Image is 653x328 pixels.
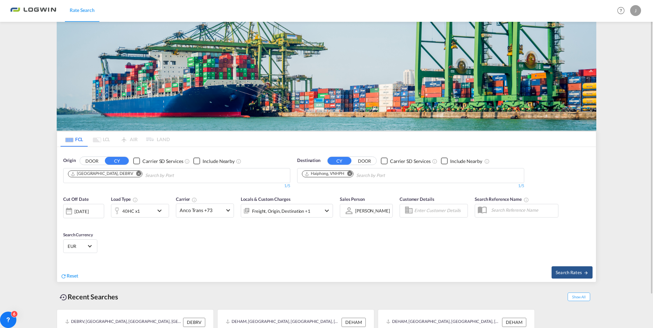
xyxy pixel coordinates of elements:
div: DEHAM [502,318,526,327]
img: bild-fuer-ratentool.png [57,22,596,131]
span: Carrier [176,196,197,202]
md-tab-item: FCL [60,132,88,147]
div: DEHAM [342,318,366,327]
div: Press delete to remove this chip. [70,171,135,177]
div: Freight Origin Destination Factory Stuffing [252,206,310,216]
div: J [630,5,641,16]
button: Search Ratesicon-arrow-right [552,266,593,279]
div: Carrier SD Services [390,158,431,165]
button: Remove [343,171,353,178]
input: Chips input. [356,170,421,181]
md-chips-wrap: Chips container. Use arrow keys to select chips. [67,168,213,181]
md-icon: icon-chevron-down [323,207,331,215]
md-icon: Unchecked: Search for CY (Container Yard) services for all selected carriers.Checked : Search for... [432,159,437,164]
md-checkbox: Checkbox No Ink [193,157,235,164]
md-icon: Your search will be saved by the below given name [524,197,529,203]
md-pagination-wrapper: Use the left and right arrow keys to navigate between tabs [60,132,170,147]
md-icon: icon-backup-restore [59,293,68,301]
span: Reset [67,273,78,279]
div: [PERSON_NAME] [355,208,390,213]
div: [DATE] [74,208,88,214]
md-select: Select Currency: € EUREuro [67,241,94,251]
div: 40HC x1icon-chevron-down [111,204,169,218]
div: 1/5 [63,183,290,189]
md-icon: Unchecked: Search for CY (Container Yard) services for all selected carriers.Checked : Search for... [184,159,190,164]
div: DEBRV [183,318,205,327]
span: EUR [68,243,87,249]
span: Show All [568,293,590,301]
md-select: Sales Person: Jens Rupprecht [355,206,391,215]
md-checkbox: Checkbox No Ink [133,157,183,164]
span: Search Currency [63,232,93,237]
div: 40HC x1 [122,206,140,216]
md-icon: icon-chevron-down [155,207,167,215]
md-datepicker: Select [63,217,68,226]
span: Search Reference Name [475,196,529,202]
md-icon: icon-arrow-right [584,270,588,275]
md-icon: icon-refresh [60,273,67,279]
span: Cut Off Date [63,196,89,202]
img: bc73a0e0d8c111efacd525e4c8ad7d32.png [10,3,56,18]
input: Search Reference Name [488,205,558,215]
md-checkbox: Checkbox No Ink [381,157,431,164]
span: Anco Trans +73 [180,207,224,214]
span: Help [615,5,627,16]
button: DOOR [80,157,104,165]
span: Load Type [111,196,138,202]
md-icon: Unchecked: Ignores neighbouring ports when fetching rates.Checked : Includes neighbouring ports w... [236,159,241,164]
div: DEHAM, Hamburg, Germany, Western Europe, Europe [226,318,340,327]
div: DEHAM, Hamburg, Germany, Western Europe, Europe [386,318,500,327]
div: [DATE] [63,204,104,218]
div: 1/5 [297,183,524,189]
span: Destination [297,157,320,164]
span: Rate Search [70,7,95,13]
input: Enter Customer Details [414,206,466,216]
div: Bremerhaven, DEBRV [70,171,133,177]
span: Customer Details [400,196,434,202]
div: Recent Searches [57,289,121,304]
div: Press delete to remove this chip. [304,171,346,177]
md-chips-wrap: Chips container. Use arrow keys to select chips. [301,168,424,181]
div: OriginDOOR CY Checkbox No InkUnchecked: Search for CY (Container Yard) services for all selected ... [57,147,596,282]
input: Chips input. [145,170,210,181]
span: Locals & Custom Charges [241,196,291,202]
button: DOOR [352,157,376,165]
md-icon: icon-information-outline [133,197,138,203]
div: Include Nearby [450,158,482,165]
span: Search Rates [556,270,588,275]
div: Help [615,5,630,17]
div: Carrier SD Services [142,158,183,165]
button: CY [105,157,129,165]
div: Freight Origin Destination Factory Stuffingicon-chevron-down [241,204,333,218]
md-icon: The selected Trucker/Carrierwill be displayed in the rate results If the rates are from another f... [192,197,197,203]
button: CY [328,157,351,165]
span: Sales Person [340,196,365,202]
md-icon: Unchecked: Ignores neighbouring ports when fetching rates.Checked : Includes neighbouring ports w... [484,159,490,164]
div: DEBRV, Bremerhaven, Germany, Western Europe, Europe [65,318,181,327]
div: icon-refreshReset [60,272,78,280]
div: Haiphong, VNHPH [304,171,344,177]
md-checkbox: Checkbox No Ink [441,157,482,164]
div: Include Nearby [203,158,235,165]
span: Origin [63,157,75,164]
button: Remove [132,171,142,178]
